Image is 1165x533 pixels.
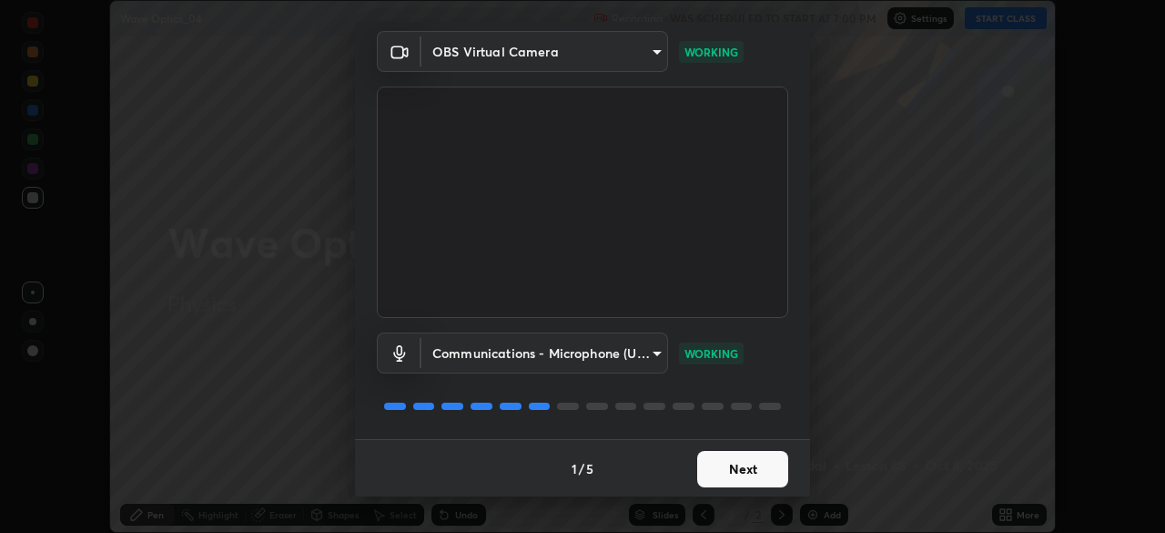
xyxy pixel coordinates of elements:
h4: 5 [586,459,593,478]
div: OBS Virtual Camera [421,31,668,72]
button: Next [697,451,788,487]
p: WORKING [684,345,738,362]
h4: 1 [572,459,577,478]
p: WORKING [684,44,738,60]
div: OBS Virtual Camera [421,333,668,374]
h4: / [579,459,584,478]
